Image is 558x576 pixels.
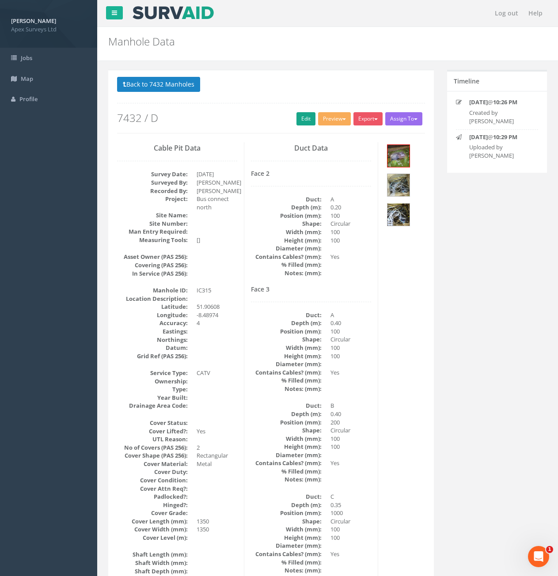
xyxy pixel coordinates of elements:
dt: Contains Cables? (mm): [251,368,322,377]
dt: Duct: [251,311,322,319]
dt: Site Name: [117,211,188,220]
dt: Height (mm): [251,236,322,245]
dt: Contains Cables? (mm): [251,550,322,558]
dd: 100 [330,212,371,220]
dd: [PERSON_NAME] [197,187,237,195]
dt: Cover Condition: [117,476,188,485]
dt: Duct: [251,493,322,501]
dt: % Filled (mm): [251,376,322,385]
dd: Bus connect north [197,195,237,211]
dt: Shape: [251,517,322,526]
dd: 100 [330,344,371,352]
span: 1 [546,546,553,553]
dd: 4 [197,319,237,327]
dd: 100 [330,525,371,534]
span: Apex Surveys Ltd [11,25,86,34]
dd: C [330,493,371,501]
dt: Notes: (mm): [251,385,322,393]
dt: Year Built: [117,394,188,402]
img: 4baa1251-a112-7808-54b9-cbaeadef5438_91be4f90-411f-76fe-3046-fca29b0a3606_thumb.jpg [387,204,410,226]
dt: Shape: [251,335,322,344]
dt: Cover Level (m): [117,534,188,542]
dt: Accuracy: [117,319,188,327]
iframe: Intercom live chat [528,546,549,567]
dt: Cover Lifted?: [117,427,188,436]
dd: 100 [330,327,371,336]
dt: Service Type: [117,369,188,377]
dd: Circular [330,517,371,526]
dd: 100 [330,443,371,451]
dt: Contains Cables? (mm): [251,459,322,467]
dd: Yes [330,550,371,558]
dt: Cover Status: [117,419,188,427]
dd: [] [197,236,237,244]
dt: Ownership: [117,377,188,386]
dt: Type: [117,385,188,394]
dd: A [330,311,371,319]
dt: Duct: [251,402,322,410]
dt: Northings: [117,336,188,344]
dd: B [330,402,371,410]
dd: 0.20 [330,203,371,212]
dt: Depth (m): [251,203,322,212]
strong: 10:26 PM [493,98,517,106]
dd: [DATE] [197,170,237,178]
dd: 100 [330,352,371,360]
dt: Project: [117,195,188,203]
h5: Timeline [454,78,479,84]
dt: Shape: [251,426,322,435]
dt: Surveyed By: [117,178,188,187]
dt: Notes: (mm): [251,566,322,575]
dd: Circular [330,220,371,228]
dt: Cover Attn Req?: [117,485,188,493]
dt: Cover Duty: [117,468,188,476]
img: 4baa1251-a112-7808-54b9-cbaeadef5438_0c1c7b60-899d-6da3-7cce-e44528741c58_thumb.jpg [387,145,410,167]
dd: Metal [197,460,237,468]
dd: Yes [330,253,371,261]
dd: 0.35 [330,501,371,509]
dt: Notes: (mm): [251,475,322,484]
dd: 0.40 [330,410,371,418]
dt: Padlocked?: [117,493,188,501]
dt: Height (mm): [251,534,322,542]
p: Created by [PERSON_NAME] [469,109,535,125]
dt: Cover Material: [117,460,188,468]
dd: 0.40 [330,319,371,327]
dt: Datum: [117,344,188,352]
dd: CATV [197,369,237,377]
dd: Yes [197,427,237,436]
button: Export [353,112,383,125]
dd: 100 [330,228,371,236]
dt: Position (mm): [251,509,322,517]
h2: 7432 / D [117,112,425,124]
dd: 2 [197,443,237,452]
dd: 51.90608 [197,303,237,311]
dt: Contains Cables? (mm): [251,253,322,261]
dt: Asset Owner (PAS 256): [117,253,188,261]
h3: Duct Data [251,144,371,152]
span: Jobs [21,54,32,62]
dt: Width (mm): [251,435,322,443]
dt: Survey Date: [117,170,188,178]
a: Edit [296,112,315,125]
dt: No of Covers (PAS 256): [117,443,188,452]
dd: 1000 [330,509,371,517]
dd: 1350 [197,517,237,526]
dt: Grid Ref (PAS 256): [117,352,188,360]
strong: [DATE] [469,98,488,106]
dd: 100 [330,435,371,443]
p: @ [469,133,535,141]
dd: Yes [330,459,371,467]
dt: Height (mm): [251,443,322,451]
dt: Position (mm): [251,418,322,427]
dt: In Service (PAS 256): [117,269,188,278]
dd: Yes [330,368,371,377]
dt: Diameter (mm): [251,360,322,368]
dt: % Filled (mm): [251,261,322,269]
dd: Circular [330,335,371,344]
dt: Duct: [251,195,322,204]
dt: Notes: (mm): [251,269,322,277]
p: @ [469,98,535,106]
dt: Drainage Area Code: [117,402,188,410]
dt: Height (mm): [251,352,322,360]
